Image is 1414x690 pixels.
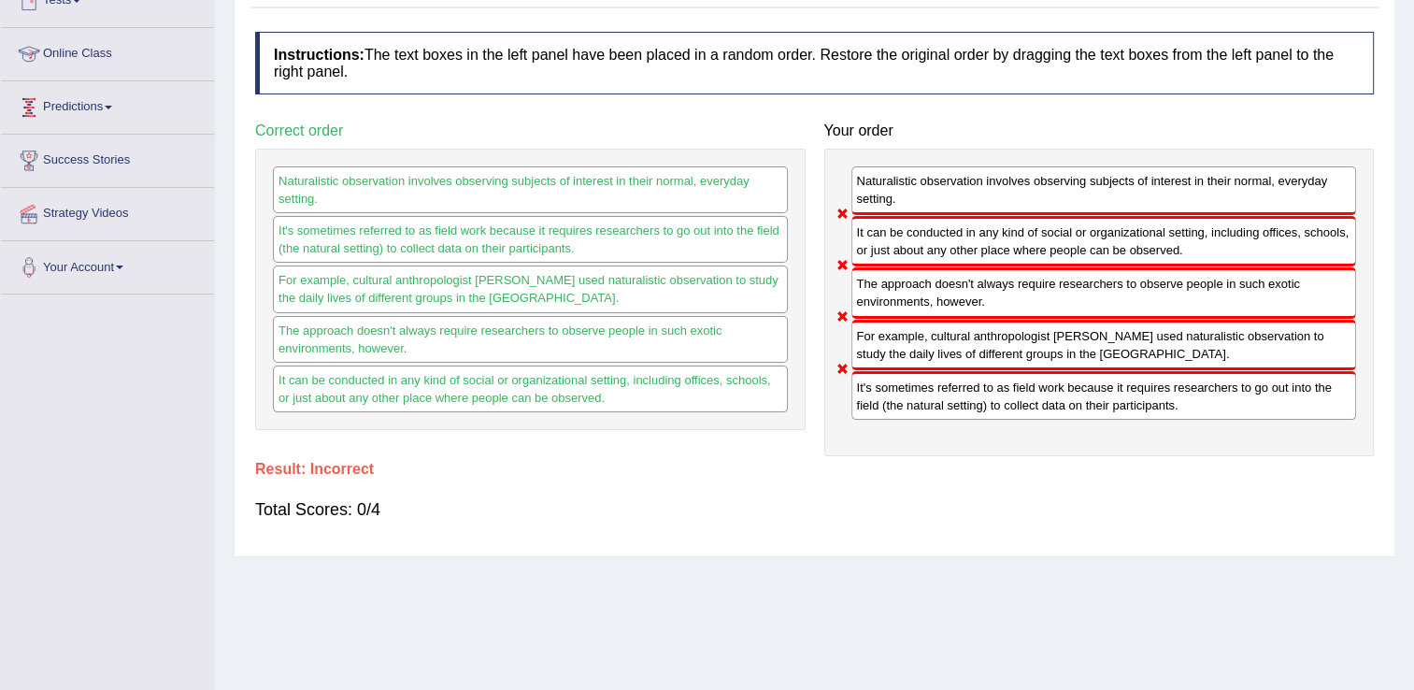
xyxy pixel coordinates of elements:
[273,316,788,363] div: The approach doesn't always require researchers to observe people in such exotic environments, ho...
[1,28,214,75] a: Online Class
[851,267,1357,318] div: The approach doesn't always require researchers to observe people in such exotic environments, ho...
[255,461,1374,478] h4: Result:
[273,166,788,213] div: Naturalistic observation involves observing subjects of interest in their normal, everyday setting.
[1,241,214,288] a: Your Account
[274,47,364,63] b: Instructions:
[851,371,1357,420] div: It's sometimes referred to as field work because it requires researchers to go out into the field...
[255,122,806,139] h4: Correct order
[273,266,788,312] div: For example, cultural anthropologist [PERSON_NAME] used naturalistic observation to study the dai...
[1,81,214,128] a: Predictions
[851,216,1357,266] div: It can be conducted in any kind of social or organizational setting, including offices, schools, ...
[255,32,1374,94] h4: The text boxes in the left panel have been placed in a random order. Restore the original order b...
[273,366,788,412] div: It can be conducted in any kind of social or organizational setting, including offices, schools, ...
[851,166,1357,215] div: Naturalistic observation involves observing subjects of interest in their normal, everyday setting.
[273,216,788,263] div: It's sometimes referred to as field work because it requires researchers to go out into the field...
[851,320,1357,370] div: For example, cultural anthropologist [PERSON_NAME] used naturalistic observation to study the dai...
[1,188,214,235] a: Strategy Videos
[824,122,1375,139] h4: Your order
[1,135,214,181] a: Success Stories
[255,487,1374,532] div: Total Scores: 0/4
